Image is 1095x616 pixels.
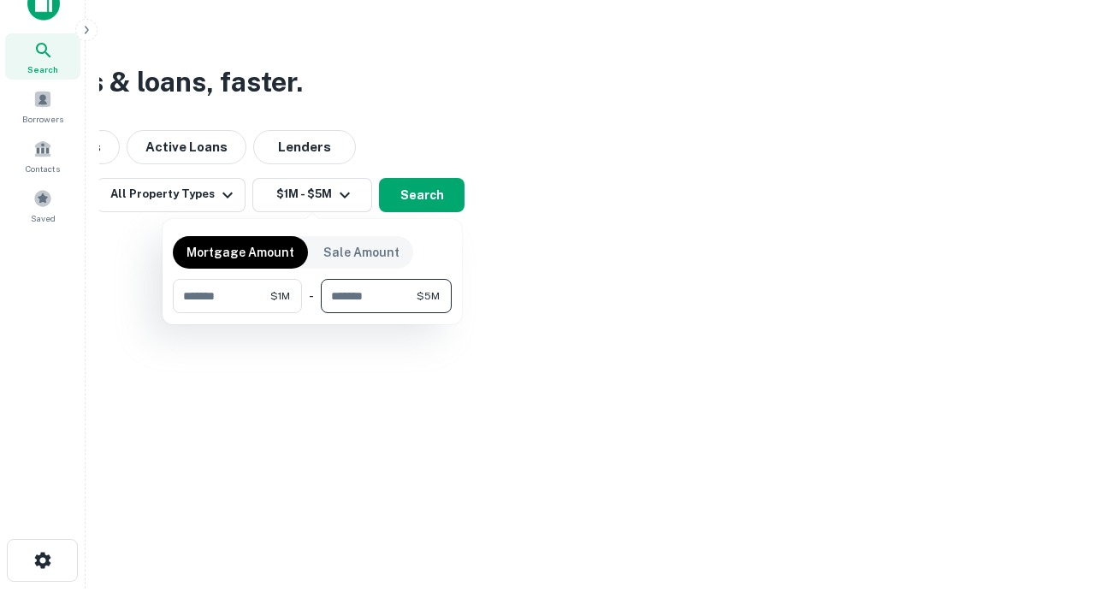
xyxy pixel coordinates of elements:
[270,288,290,304] span: $1M
[309,279,314,313] div: -
[186,243,294,262] p: Mortgage Amount
[1009,479,1095,561] iframe: Chat Widget
[417,288,440,304] span: $5M
[323,243,400,262] p: Sale Amount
